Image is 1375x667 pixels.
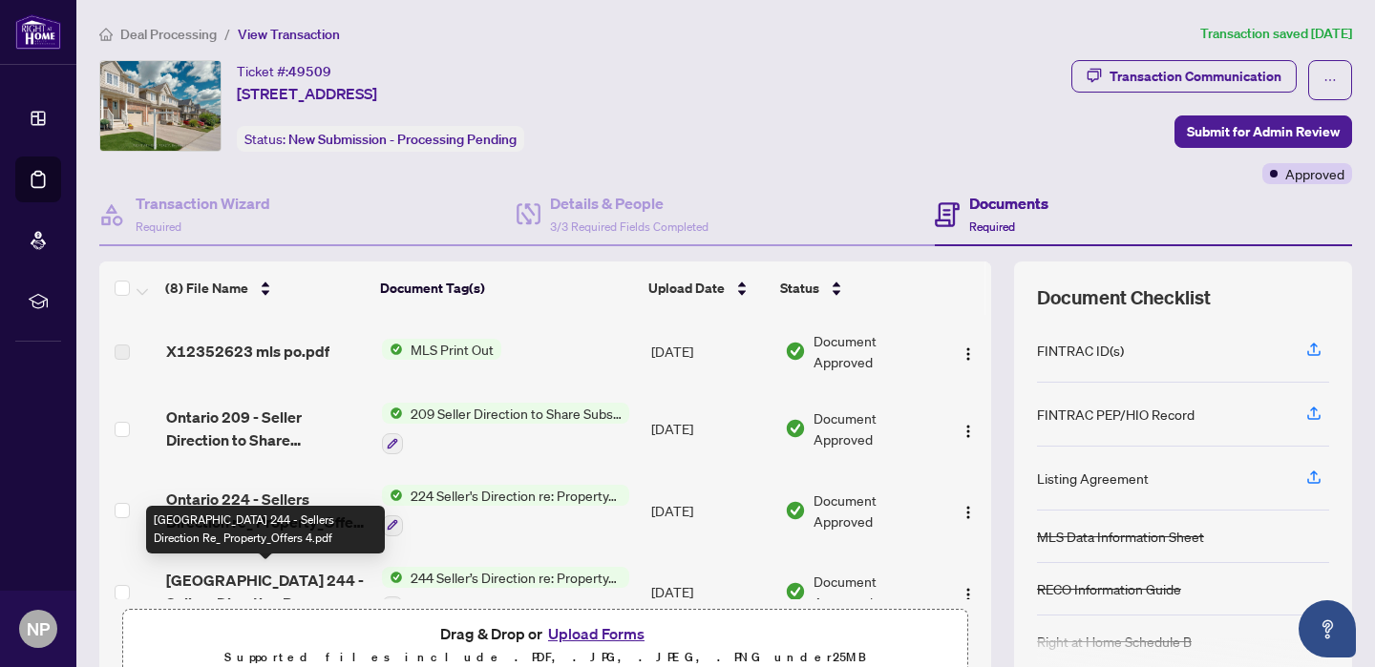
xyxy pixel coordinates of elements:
div: Status: [237,126,524,152]
button: Logo [953,336,984,366]
img: IMG-X12352623_1.jpg [100,61,221,151]
h4: Documents [969,192,1048,215]
span: Required [136,219,181,234]
img: Logo [961,587,976,602]
img: logo [15,14,61,50]
span: Document Approved [814,330,937,372]
button: Logo [953,495,984,526]
span: Document Approved [814,490,937,532]
img: Status Icon [382,567,403,588]
span: Document Approved [814,571,937,613]
button: Transaction Communication [1071,60,1297,93]
button: Upload Forms [542,621,650,646]
span: home [99,28,113,41]
li: / [224,23,230,45]
span: Approved [1285,163,1344,184]
span: Required [969,219,1015,234]
td: [DATE] [644,552,777,634]
button: Status Icon224 Seller's Direction re: Property/Offers - Important Information for Seller Acknowle... [382,485,629,536]
img: Status Icon [382,339,403,360]
span: 224 Seller's Direction re: Property/Offers - Important Information for Seller Acknowledgement [403,485,629,506]
span: Ontario 224 - Sellers Direction re_ Property_Offers - Important Information 4.pdf [166,488,367,533]
span: 244 Seller’s Direction re: Property/Offers [403,567,629,588]
span: Ontario 209 - Seller Direction to Share Substance of Offers 4.pdf [166,406,367,451]
span: X12352623 mls po.pdf [166,340,329,363]
div: Transaction Communication [1110,61,1281,92]
button: Open asap [1299,600,1356,657]
button: Status IconMLS Print Out [382,339,501,360]
div: FINTRAC PEP/HIO Record [1037,404,1195,425]
article: Transaction saved [DATE] [1200,23,1352,45]
div: FINTRAC ID(s) [1037,340,1124,361]
th: Upload Date [641,261,773,315]
img: Document Status [785,418,806,439]
span: Upload Date [648,278,725,299]
div: Ticket #: [237,60,331,82]
span: Status [780,278,819,299]
div: Listing Agreement [1037,468,1149,489]
button: Status Icon209 Seller Direction to Share Substance of Offers [382,403,629,454]
span: MLS Print Out [403,339,501,360]
th: Document Tag(s) [372,261,641,315]
span: 49509 [288,63,331,80]
span: [STREET_ADDRESS] [237,82,377,105]
span: Submit for Admin Review [1187,116,1340,147]
img: Document Status [785,581,806,602]
span: NP [27,615,50,642]
span: Deal Processing [120,26,217,43]
span: 209 Seller Direction to Share Substance of Offers [403,403,629,424]
img: Logo [961,346,976,362]
th: (8) File Name [158,261,372,315]
button: Logo [953,576,984,607]
span: New Submission - Processing Pending [288,131,517,148]
span: [GEOGRAPHIC_DATA] 244 - Sellers Direction Re_ Property_Offers 4.pdf [166,569,367,615]
div: [GEOGRAPHIC_DATA] 244 - Sellers Direction Re_ Property_Offers 4.pdf [146,506,385,553]
img: Status Icon [382,485,403,506]
img: Document Status [785,500,806,521]
th: Status [772,261,939,315]
div: Right at Home Schedule B [1037,631,1192,652]
img: Logo [961,424,976,439]
span: Document Approved [814,407,937,449]
span: View Transaction [238,26,340,43]
td: [DATE] [644,387,777,469]
img: Logo [961,505,976,520]
span: Document Checklist [1037,284,1211,311]
h4: Transaction Wizard [136,192,270,215]
span: (8) File Name [165,278,248,299]
span: ellipsis [1323,73,1337,87]
div: MLS Data Information Sheet [1037,526,1204,547]
button: Submit for Admin Review [1174,115,1352,148]
td: [DATE] [644,315,777,387]
img: Document Status [785,341,806,362]
td: [DATE] [644,469,777,552]
button: Logo [953,413,984,444]
button: Status Icon244 Seller’s Direction re: Property/Offers [382,567,629,618]
span: Drag & Drop or [440,621,650,646]
span: 3/3 Required Fields Completed [550,219,709,234]
img: Status Icon [382,403,403,424]
div: RECO Information Guide [1037,578,1181,599]
h4: Details & People [550,192,709,215]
